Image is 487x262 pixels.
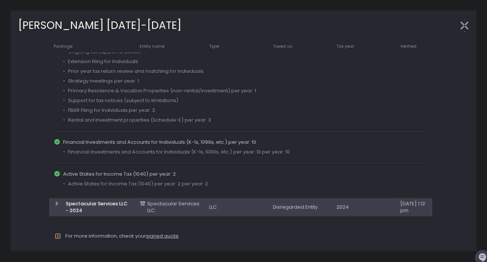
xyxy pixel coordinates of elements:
span: Financial Investments and Accounts for Individuals (K-1s, 1099s, etc.) per year: 10 per year: 10 [68,149,290,155]
span: Entity name [140,44,164,49]
h1: [PERSON_NAME] [DATE]-[DATE] [18,18,181,33]
span: For more information, check your [65,232,179,239]
div: • [63,58,427,65]
div: 2024 [336,204,391,211]
span: Active States for Income Tax (1040) per year: 2 per year: 2 [68,181,208,187]
span: Verified [400,44,416,49]
div: • [63,117,427,123]
div: • [63,68,427,75]
span: Primary Residence & Vacation Properties (non-rental/investment) per year: 1 [68,87,256,94]
div: LLC [209,204,264,211]
span: Prior year tax return review and matching for Individuals [68,68,204,75]
div: • [63,78,427,84]
span: FBAR Filing for Individuals per year: 2 [68,107,155,114]
span: Type [209,44,219,49]
span: Active States for Income Tax (1040) per year: 2 [63,171,427,178]
span: Extension filing for Individuals [68,58,138,65]
span: Financial Investments and Accounts for Individuals (K-1s, 1099s, etc.) per year: 10 [63,139,427,146]
span: Spectacular Services LLC - 2024 [66,200,131,214]
div: • [63,87,427,94]
span: Strategy meetings per year: 1 [68,78,139,84]
div: • [63,107,427,114]
span: [DATE] 1:12 pm [400,200,427,214]
div: • [63,181,427,187]
div: Disregarded Entity [273,204,328,211]
span: Taxed as [273,44,293,49]
span: Package [54,44,72,49]
div: • [63,149,427,155]
span: Support for tax notices (subject to limitations) [68,97,178,104]
span: Tax year [336,44,354,49]
span: Rental and investment properties (Schedule-E) per year: 3 [68,117,211,123]
span: Spectacular Services LLC [147,200,200,214]
a: signed quote [146,232,179,239]
div: • [63,97,427,104]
